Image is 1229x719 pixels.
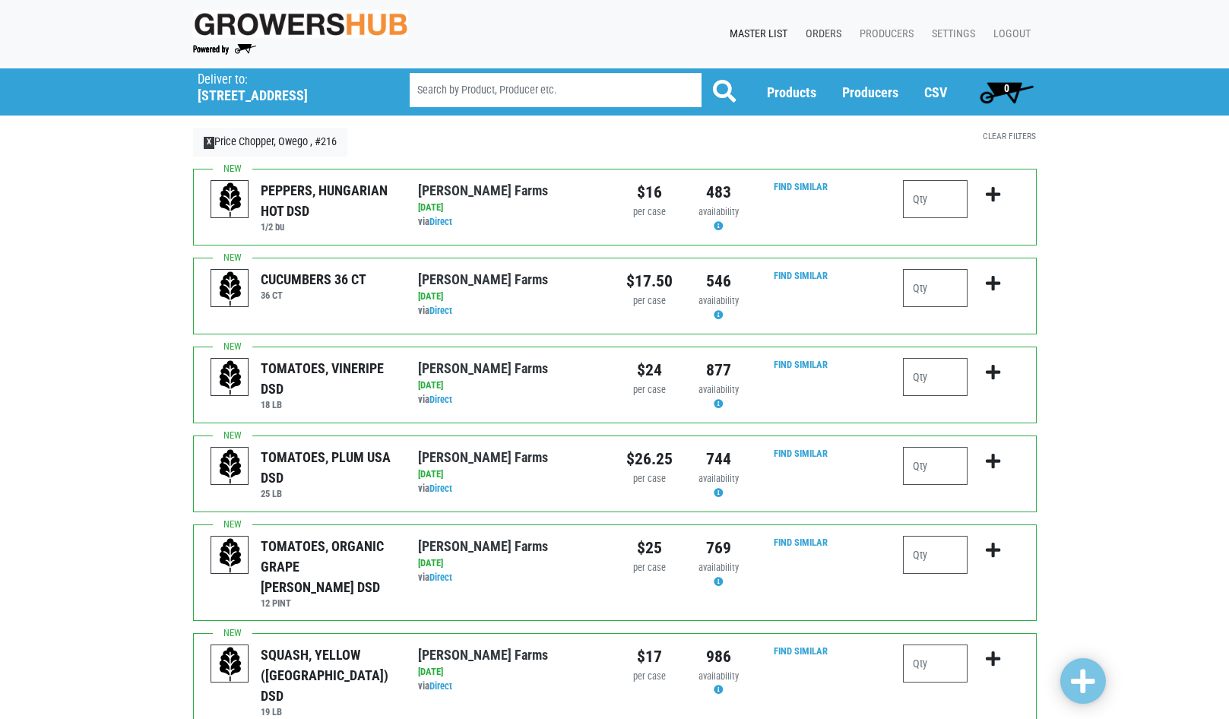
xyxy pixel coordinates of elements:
div: per case [626,472,673,486]
span: X [204,137,215,149]
div: via [418,393,603,407]
img: placeholder-variety-43d6402dacf2d531de610a020419775a.svg [211,537,249,575]
div: [DATE] [418,290,603,304]
div: [DATE] [418,467,603,482]
input: Search by Product, Producer etc. [410,73,702,107]
a: [PERSON_NAME] Farms [418,271,548,287]
h6: 12 PINT [261,597,395,609]
a: XPrice Chopper, Owego , #216 [193,128,348,157]
a: Find Similar [774,181,828,192]
span: availability [698,473,739,484]
div: 546 [695,269,742,293]
a: Producers [842,84,898,100]
a: Clear Filters [983,131,1036,141]
a: [PERSON_NAME] Farms [418,449,548,465]
img: Powered by Big Wheelbarrow [193,44,256,55]
a: Orders [793,20,847,49]
span: availability [698,562,739,573]
div: CUCUMBERS 36 CT [261,269,366,290]
div: TOMATOES, ORGANIC GRAPE [PERSON_NAME] DSD [261,536,395,597]
div: [DATE] [418,379,603,393]
input: Qty [903,645,968,683]
p: Deliver to: [198,72,371,87]
a: Direct [429,572,452,583]
span: availability [698,384,739,395]
div: $26.25 [626,447,673,471]
a: CSV [924,84,947,100]
div: SQUASH, YELLOW ([GEOGRAPHIC_DATA]) DSD [261,645,395,706]
div: $16 [626,180,673,204]
a: Find Similar [774,448,828,459]
div: $25 [626,536,673,560]
img: placeholder-variety-43d6402dacf2d531de610a020419775a.svg [211,359,249,397]
a: Find Similar [774,270,828,281]
input: Qty [903,447,968,485]
span: Price Chopper, Owego , #216 (42 W Main St, Owego, NY 13827, USA) [198,68,382,104]
img: placeholder-variety-43d6402dacf2d531de610a020419775a.svg [211,448,249,486]
a: Direct [429,305,452,316]
a: Settings [920,20,981,49]
a: [PERSON_NAME] Farms [418,182,548,198]
a: Find Similar [774,537,828,548]
h6: 36 CT [261,290,366,301]
div: via [418,215,603,230]
a: Direct [429,483,452,494]
div: per case [626,294,673,309]
div: 877 [695,358,742,382]
div: per case [626,670,673,684]
div: 986 [695,645,742,669]
div: [DATE] [418,556,603,571]
h6: 1/2 bu [261,221,395,233]
a: Master List [717,20,793,49]
a: Logout [981,20,1037,49]
div: TOMATOES, VINERIPE DSD [261,358,395,399]
span: availability [698,295,739,306]
div: 769 [695,536,742,560]
div: per case [626,383,673,398]
div: $24 [626,358,673,382]
img: original-fc7597fdc6adbb9d0e2ae620e786d1a2.jpg [193,10,409,38]
img: placeholder-variety-43d6402dacf2d531de610a020419775a.svg [211,270,249,308]
a: Direct [429,216,452,227]
span: availability [698,206,739,217]
div: 483 [695,180,742,204]
div: $17.50 [626,269,673,293]
h6: 19 LB [261,706,395,717]
h6: 25 LB [261,488,395,499]
a: Direct [429,680,452,692]
div: via [418,482,603,496]
div: via [418,679,603,694]
a: Find Similar [774,359,828,370]
div: $17 [626,645,673,669]
div: TOMATOES, PLUM USA DSD [261,447,395,488]
div: [DATE] [418,201,603,215]
input: Qty [903,358,968,396]
input: Qty [903,536,968,574]
a: [PERSON_NAME] Farms [418,647,548,663]
a: Producers [847,20,920,49]
a: [PERSON_NAME] Farms [418,538,548,554]
div: 744 [695,447,742,471]
img: placeholder-variety-43d6402dacf2d531de610a020419775a.svg [211,181,249,219]
div: [DATE] [418,665,603,679]
h6: 18 LB [261,399,395,410]
input: Qty [903,180,968,218]
span: availability [698,670,739,682]
div: per case [626,205,673,220]
span: 0 [1004,82,1009,94]
a: 0 [973,77,1041,107]
div: per case [626,561,673,575]
div: via [418,304,603,318]
div: PEPPERS, HUNGARIAN HOT DSD [261,180,395,221]
a: [PERSON_NAME] Farms [418,360,548,376]
a: Products [767,84,816,100]
a: Direct [429,394,452,405]
a: Find Similar [774,645,828,657]
div: via [418,571,603,585]
img: placeholder-variety-43d6402dacf2d531de610a020419775a.svg [211,645,249,683]
input: Qty [903,269,968,307]
h5: [STREET_ADDRESS] [198,87,371,104]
